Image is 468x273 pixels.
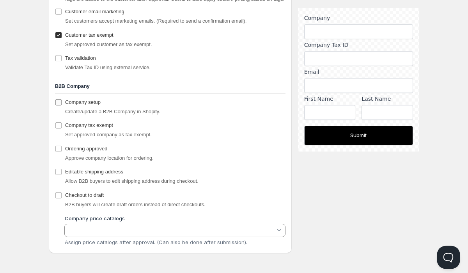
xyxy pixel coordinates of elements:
[65,202,206,207] span: B2B buyers will create draft orders instead of direct checkouts.
[55,82,285,90] h3: B2B Company
[304,41,413,49] label: Company Tax ID
[362,95,413,103] label: Last Name
[65,239,285,245] div: Assign price catalogs after approval. (Can also be done after submission).
[65,99,101,105] span: Company setup
[65,192,104,198] span: Checkout to draft
[65,178,199,184] span: Allow B2B buyers to edit shipping address during checkout.
[304,14,413,22] label: Company
[65,109,160,114] span: Create/update a B2B Company in Shopify.
[65,18,246,24] span: Set customers accept marketing emails. (Required to send a confirmation email).
[65,64,151,70] span: Validate Tax ID using external service.
[304,68,413,76] div: Email
[65,9,124,14] span: Customer email marketing
[65,32,113,38] span: Customer tax exempt
[65,155,154,161] span: Approve company location for ordering.
[65,215,125,221] label: Company price catalogs
[65,122,113,128] span: Company tax exempt
[65,132,152,137] span: Set approved company as tax exempt.
[304,95,356,103] label: First Name
[304,126,413,145] button: Submit
[65,169,123,175] span: Editable shipping address
[65,55,96,61] span: Tax validation
[437,246,460,269] iframe: Help Scout Beacon - Open
[65,41,152,47] span: Set approved customer as tax exempt.
[65,146,107,152] span: Ordering approved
